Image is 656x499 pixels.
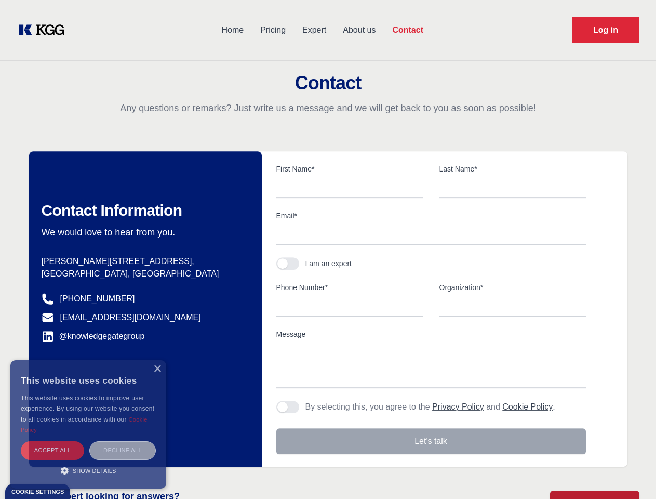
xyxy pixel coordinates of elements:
label: Organization* [439,282,586,293]
a: Request Demo [572,17,639,43]
p: By selecting this, you agree to the and . [305,401,555,413]
label: Message [276,329,586,339]
label: Email* [276,211,586,221]
p: [GEOGRAPHIC_DATA], [GEOGRAPHIC_DATA] [42,268,245,280]
p: We would love to hear from you. [42,226,245,239]
h2: Contact [12,73,644,94]
a: Cookie Policy [21,416,148,433]
span: This website uses cookies to improve user experience. By using our website you consent to all coo... [21,395,154,423]
div: Accept all [21,441,84,459]
a: Privacy Policy [432,402,484,411]
a: [PHONE_NUMBER] [60,293,135,305]
a: Expert [294,17,334,44]
div: Show details [21,465,156,476]
iframe: Chat Widget [604,449,656,499]
span: Show details [73,468,116,474]
p: Any questions or remarks? Just write us a message and we will get back to you as soon as possible! [12,102,644,114]
p: [PERSON_NAME][STREET_ADDRESS], [42,255,245,268]
a: Home [213,17,252,44]
a: KOL Knowledge Platform: Talk to Key External Experts (KEE) [17,22,73,38]
h2: Contact Information [42,201,245,220]
button: Let's talk [276,428,586,454]
label: Last Name* [439,164,586,174]
div: This website uses cookies [21,368,156,393]
div: Decline all [89,441,156,459]
a: @knowledgegategroup [42,330,145,343]
a: Cookie Policy [502,402,553,411]
a: Pricing [252,17,294,44]
label: Phone Number* [276,282,423,293]
a: Contact [384,17,432,44]
a: [EMAIL_ADDRESS][DOMAIN_NAME] [60,311,201,324]
div: Cookie settings [11,489,64,495]
div: I am an expert [305,258,352,269]
div: Close [153,365,161,373]
label: First Name* [276,164,423,174]
a: About us [334,17,384,44]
